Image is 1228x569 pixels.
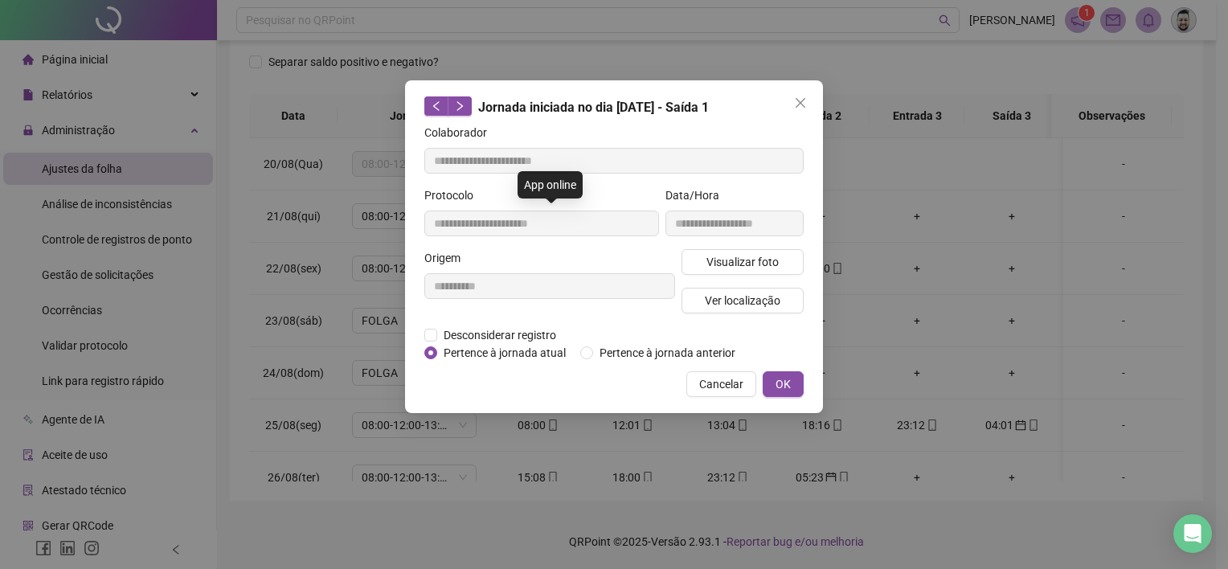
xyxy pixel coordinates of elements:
[788,90,813,116] button: Close
[431,100,442,112] span: left
[705,292,780,309] span: Ver localização
[763,371,804,397] button: OK
[448,96,472,116] button: right
[682,249,804,275] button: Visualizar foto
[454,100,465,112] span: right
[794,96,807,109] span: close
[699,375,743,393] span: Cancelar
[424,96,804,117] div: Jornada iniciada no dia [DATE] - Saída 1
[424,96,448,116] button: left
[682,288,804,313] button: Ver localização
[706,253,779,271] span: Visualizar foto
[437,326,563,344] span: Desconsiderar registro
[437,344,572,362] span: Pertence à jornada atual
[424,124,497,141] label: Colaborador
[686,371,756,397] button: Cancelar
[665,186,730,204] label: Data/Hora
[424,249,471,267] label: Origem
[518,171,583,199] div: App online
[776,375,791,393] span: OK
[1173,514,1212,553] div: Open Intercom Messenger
[424,186,484,204] label: Protocolo
[593,344,742,362] span: Pertence à jornada anterior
